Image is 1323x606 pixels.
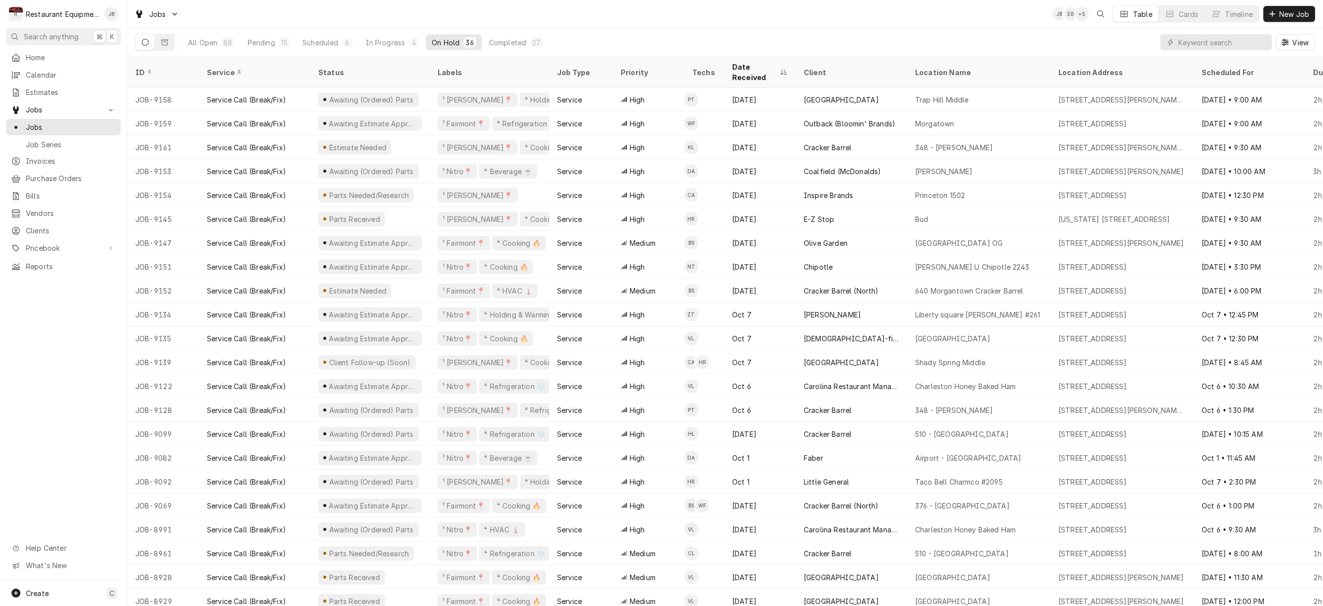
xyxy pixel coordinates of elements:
div: Oct 6 • 10:30 AM [1194,374,1305,398]
div: VL [684,331,698,345]
div: Hunter Ralston's Avatar [684,212,698,226]
div: Priority [621,67,674,78]
div: Oct 6 [724,398,796,422]
div: Completed [489,37,526,48]
span: Clients [26,225,116,236]
div: [GEOGRAPHIC_DATA] [804,95,879,105]
div: [DATE] [724,88,796,111]
span: High [630,357,645,368]
div: KL [684,140,698,154]
div: JOB-9139 [127,350,199,374]
span: New Job [1277,9,1311,19]
div: ⁴ Holding & Warming ♨️ [524,95,606,105]
div: Awaiting Estimate Approval [328,118,418,129]
div: [STREET_ADDRESS] [1058,118,1127,129]
div: Service [557,142,582,153]
div: ¹ [PERSON_NAME]📍 [442,142,514,153]
div: Client Follow-up (Soon) [328,357,411,368]
span: High [630,190,645,201]
a: Go to Jobs [130,6,183,22]
div: Shady Spring Middle [915,357,985,368]
div: Service [557,357,582,368]
span: What's New [26,560,115,571]
div: Scheduled [302,37,338,48]
div: ⁴ Cooking 🔥 [524,142,570,153]
div: Oct 7 [724,350,796,374]
div: [DATE] • 9:00 AM [1194,88,1305,111]
button: Open search [1093,6,1109,22]
button: Search anything⌘K [6,28,121,45]
div: [US_STATE] [STREET_ADDRESS] [1058,214,1170,224]
div: Client [804,67,897,78]
div: Service [557,95,582,105]
div: Service Call (Break/Fix) [207,453,286,463]
a: Vendors [6,205,121,221]
div: [STREET_ADDRESS][PERSON_NAME] [1058,166,1184,177]
div: [GEOGRAPHIC_DATA] [804,357,879,368]
div: [STREET_ADDRESS] [1058,309,1127,320]
div: ¹ [PERSON_NAME]📍 [442,357,514,368]
button: View [1276,34,1315,50]
div: Emily Bird's Avatar [1064,7,1078,21]
div: CA [684,188,698,202]
div: DA [684,451,698,465]
div: ¹ Fairmont📍 [442,118,486,129]
div: Wesley Fisher's Avatar [684,116,698,130]
div: Location Address [1058,67,1184,78]
div: Awaiting Estimate Approval [328,309,418,320]
div: Status [318,67,420,78]
a: Go to Jobs [6,101,121,118]
div: Awaiting Estimate Approval [328,238,418,248]
div: ⁴ HVAC 🌡️ [496,286,534,296]
div: Jaired Brunty's Avatar [1052,7,1066,21]
div: 6 [345,37,351,48]
div: ¹ [PERSON_NAME]📍 [442,95,514,105]
div: Bryan Sanders's Avatar [684,236,698,250]
div: [STREET_ADDRESS][PERSON_NAME][PERSON_NAME] [1058,405,1186,415]
div: Oct 1 [724,446,796,470]
div: Paxton Turner's Avatar [684,403,698,417]
span: C [109,588,114,599]
div: Awaiting (Ordered) Parts [328,405,414,415]
div: JOB-9159 [127,111,199,135]
div: ⁴ Cooking 🔥 [483,262,529,272]
a: Home [6,49,121,66]
span: Estimates [26,87,116,98]
span: Jobs [26,104,101,115]
div: JOB-9151 [127,255,199,279]
a: Go to What's New [6,557,121,574]
span: Vendors [26,208,116,218]
div: Cracker Barrel [804,405,851,415]
div: Service Call (Break/Fix) [207,429,286,439]
div: ¹ Fairmont📍 [442,238,486,248]
span: High [630,166,645,177]
div: HL [684,427,698,441]
a: Go to Pricebook [6,240,121,256]
div: Olive Garden [804,238,848,248]
span: Jobs [149,9,166,19]
div: Zack Tussey's Avatar [684,307,698,321]
div: Oct 6 [724,374,796,398]
div: Parts Received [328,214,381,224]
div: [STREET_ADDRESS][PERSON_NAME][PERSON_NAME] [1058,95,1186,105]
span: High [630,214,645,224]
span: Calendar [26,70,116,80]
div: JOB-9154 [127,183,199,207]
div: Oct 7 • 12:45 PM [1194,303,1305,326]
div: 348 - [PERSON_NAME] [915,405,993,415]
div: NT [684,260,698,274]
a: Reports [6,258,121,275]
div: ZT [684,307,698,321]
div: JOB-9158 [127,88,199,111]
div: JOB-9147 [127,231,199,255]
a: Jobs [6,119,121,135]
div: 348 - [PERSON_NAME] [915,142,993,153]
span: Pricebook [26,243,101,253]
div: [DATE] • 9:30 AM [1194,207,1305,231]
div: Van Lucas's Avatar [684,379,698,393]
div: Service [557,429,582,439]
div: Outback (Bloomin' Brands) [804,118,895,129]
div: Chipotle [804,262,833,272]
div: Service Call (Break/Fix) [207,357,286,368]
a: Go to Help Center [6,540,121,556]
